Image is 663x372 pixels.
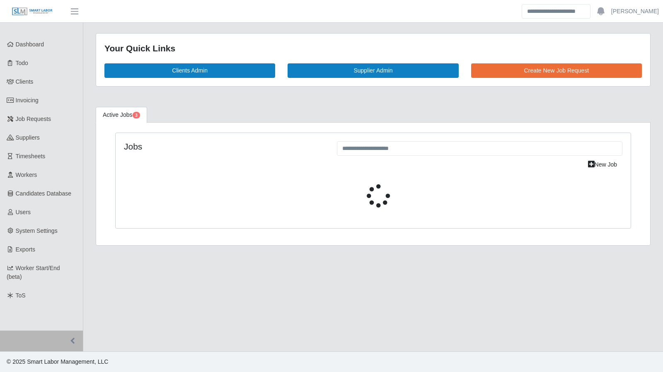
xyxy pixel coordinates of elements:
span: Todo [16,60,28,66]
span: Dashboard [16,41,44,48]
span: Clients [16,78,34,85]
a: Supplier Admin [288,63,458,78]
span: System Settings [16,227,58,234]
a: [PERSON_NAME] [611,7,659,16]
a: New Job [583,157,622,172]
span: Exports [16,246,35,253]
img: SLM Logo [12,7,53,16]
span: © 2025 Smart Labor Management, LLC [7,358,108,365]
span: Users [16,209,31,215]
span: Suppliers [16,134,40,141]
span: Timesheets [16,153,46,159]
div: Your Quick Links [104,42,642,55]
span: Candidates Database [16,190,72,197]
span: Workers [16,172,37,178]
span: ToS [16,292,26,299]
a: Create New Job Request [471,63,642,78]
a: Active Jobs [96,107,147,123]
span: Invoicing [16,97,39,104]
a: Clients Admin [104,63,275,78]
h4: Jobs [124,141,324,152]
span: Pending Jobs [133,112,140,118]
span: Job Requests [16,116,51,122]
input: Search [522,4,590,19]
span: Worker Start/End (beta) [7,265,60,280]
